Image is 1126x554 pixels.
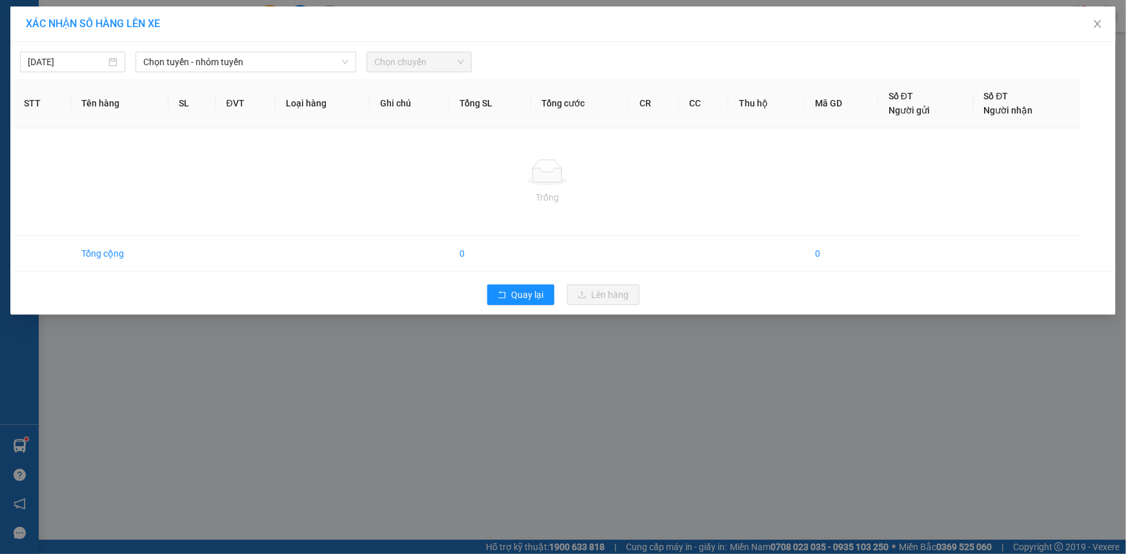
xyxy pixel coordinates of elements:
[729,79,805,128] th: Thu hộ
[449,79,532,128] th: Tổng SL
[374,52,464,72] span: Chọn chuyến
[805,236,878,272] td: 0
[216,79,275,128] th: ĐVT
[370,79,449,128] th: Ghi chú
[567,284,639,305] button: uploadLên hàng
[26,17,160,30] span: XÁC NHẬN SỐ HÀNG LÊN XE
[984,105,1033,115] span: Người nhận
[14,79,71,128] th: STT
[629,79,679,128] th: CR
[512,288,544,302] span: Quay lại
[71,79,168,128] th: Tên hàng
[487,284,554,305] button: rollbackQuay lại
[143,52,348,72] span: Chọn tuyến - nhóm tuyến
[449,236,532,272] td: 0
[341,58,349,66] span: down
[28,55,106,69] input: 12/10/2025
[531,79,629,128] th: Tổng cước
[498,290,507,301] span: rollback
[805,79,878,128] th: Mã GD
[984,91,1009,101] span: Số ĐT
[1092,19,1103,29] span: close
[889,105,930,115] span: Người gửi
[168,79,216,128] th: SL
[71,236,168,272] td: Tổng cộng
[889,91,913,101] span: Số ĐT
[679,79,729,128] th: CC
[24,190,1071,204] div: Trống
[276,79,370,128] th: Loại hàng
[1080,6,1116,43] button: Close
